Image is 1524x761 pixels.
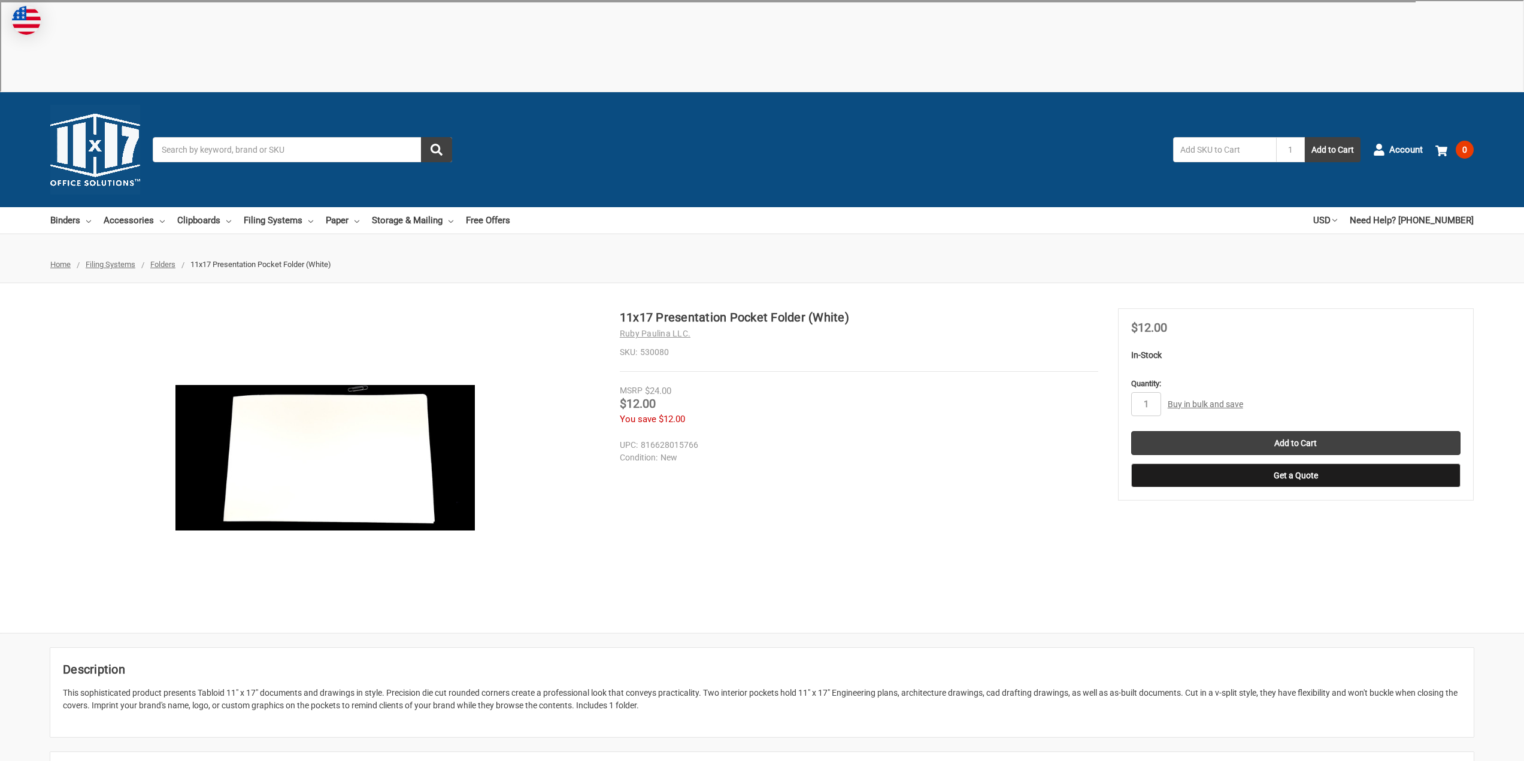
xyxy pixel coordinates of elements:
a: Binders [50,207,91,234]
span: $12.00 [1131,320,1167,335]
span: Account [1389,143,1423,157]
label: Quantity: [1131,378,1461,390]
div: MSRP [620,384,643,397]
img: 11x17 Presentation Pocket Folder (White) [175,385,475,530]
span: $12.00 [620,396,656,411]
dt: SKU: [620,346,637,359]
a: Account [1373,134,1423,165]
input: Search by keyword, brand or SKU [153,137,452,162]
span: You save [620,414,656,425]
button: Get a Quote [1131,463,1461,487]
h1: 11x17 Presentation Pocket Folder (White) [620,308,1098,326]
a: Paper [326,207,359,234]
img: 11x17.com [50,105,140,195]
p: This sophisticated product presents Tabloid 11" x 17" documents and drawings in style. Precision ... [63,687,1461,712]
a: Storage & Mailing [372,207,453,234]
a: Filing Systems [86,260,135,269]
a: Home [50,260,71,269]
dd: 816628015766 [620,439,1093,451]
button: Add to Cart [1305,137,1361,162]
span: $24.00 [645,386,671,396]
dt: Condition: [620,451,658,464]
p: In-Stock [1131,349,1461,362]
span: 11x17 Presentation Pocket Folder (White) [190,260,331,269]
a: Ruby Paulina LLC. [620,329,690,338]
input: Add to Cart [1131,431,1461,455]
a: Filing Systems [244,207,313,234]
span: 0 [1456,141,1474,159]
h2: Description [63,660,1461,678]
a: Need Help? [PHONE_NUMBER] [1350,207,1474,234]
a: Clipboards [177,207,231,234]
a: Folders [150,260,175,269]
a: Buy in bulk and save [1168,399,1243,409]
a: Accessories [104,207,165,234]
a: USD [1313,207,1337,234]
span: $12.00 [659,414,685,425]
dd: New [620,451,1093,464]
a: Free Offers [466,207,510,234]
dd: 530080 [620,346,1098,359]
dt: UPC: [620,439,638,451]
a: 0 [1435,134,1474,165]
input: Add SKU to Cart [1173,137,1276,162]
img: duty and tax information for United States [12,6,41,35]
